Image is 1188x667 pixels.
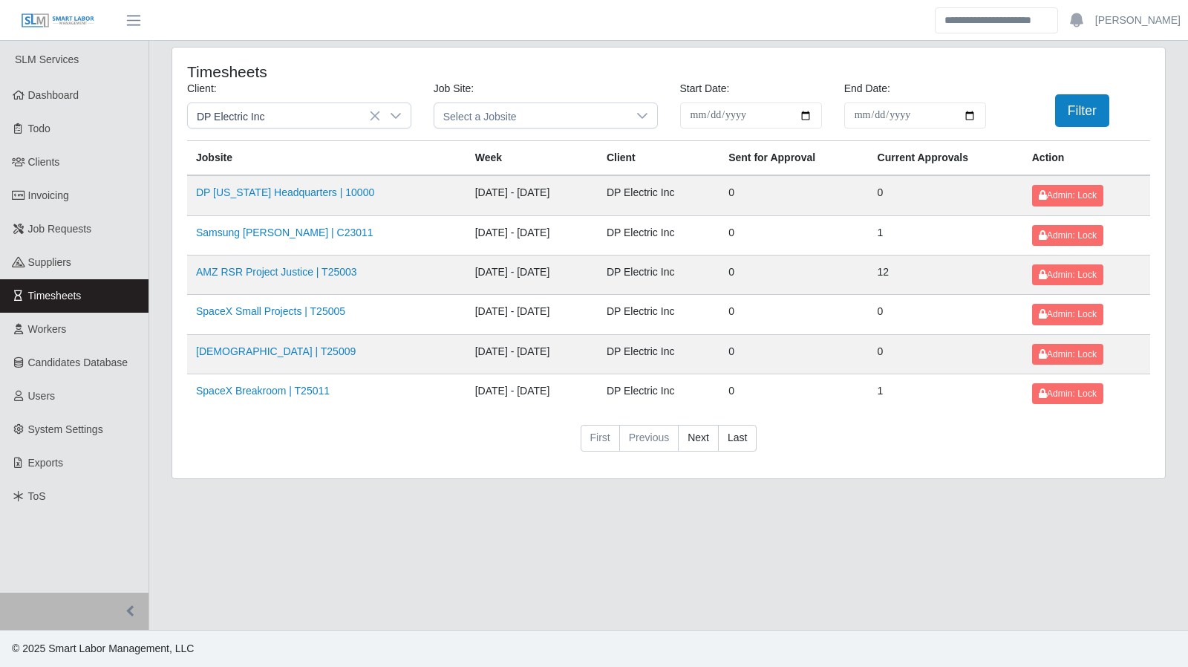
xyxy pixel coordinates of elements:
[466,175,598,215] td: [DATE] - [DATE]
[1032,225,1103,246] button: Admin: Lock
[1032,383,1103,404] button: Admin: Lock
[1095,13,1181,28] a: [PERSON_NAME]
[28,490,46,502] span: ToS
[196,186,374,198] a: DP [US_STATE] Headquarters | 10000
[187,425,1150,463] nav: pagination
[844,81,890,97] label: End Date:
[466,215,598,255] td: [DATE] - [DATE]
[28,256,71,268] span: Suppliers
[598,215,719,255] td: DP Electric Inc
[1039,309,1097,319] span: Admin: Lock
[28,390,56,402] span: Users
[869,215,1023,255] td: 1
[466,374,598,414] td: [DATE] - [DATE]
[719,334,868,374] td: 0
[28,290,82,302] span: Timesheets
[680,81,730,97] label: Start Date:
[719,374,868,414] td: 0
[1039,349,1097,359] span: Admin: Lock
[598,141,719,176] th: Client
[28,123,50,134] span: Todo
[678,425,719,452] a: Next
[935,7,1058,33] input: Search
[1032,185,1103,206] button: Admin: Lock
[1032,264,1103,285] button: Admin: Lock
[598,175,719,215] td: DP Electric Inc
[12,642,194,654] span: © 2025 Smart Labor Management, LLC
[28,223,92,235] span: Job Requests
[598,255,719,294] td: DP Electric Inc
[196,266,357,278] a: AMZ RSR Project Justice | T25003
[434,103,627,128] span: Select a Jobsite
[1039,190,1097,201] span: Admin: Lock
[196,345,356,357] a: [DEMOGRAPHIC_DATA] | T25009
[719,141,868,176] th: Sent for Approval
[1055,94,1109,127] button: Filter
[466,295,598,334] td: [DATE] - [DATE]
[28,423,103,435] span: System Settings
[869,374,1023,414] td: 1
[869,295,1023,334] td: 0
[1023,141,1150,176] th: Action
[719,255,868,294] td: 0
[187,62,575,81] h4: Timesheets
[598,334,719,374] td: DP Electric Inc
[21,13,95,29] img: SLM Logo
[28,457,63,469] span: Exports
[187,81,217,97] label: Client:
[466,255,598,294] td: [DATE] - [DATE]
[1032,304,1103,325] button: Admin: Lock
[869,255,1023,294] td: 12
[1039,230,1097,241] span: Admin: Lock
[28,89,79,101] span: Dashboard
[598,295,719,334] td: DP Electric Inc
[869,175,1023,215] td: 0
[28,323,67,335] span: Workers
[869,334,1023,374] td: 0
[434,81,474,97] label: Job Site:
[719,295,868,334] td: 0
[719,175,868,215] td: 0
[28,189,69,201] span: Invoicing
[1032,344,1103,365] button: Admin: Lock
[719,215,868,255] td: 0
[28,156,60,168] span: Clients
[466,141,598,176] th: Week
[188,103,381,128] span: DP Electric Inc
[196,305,345,317] a: SpaceX Small Projects | T25005
[718,425,757,452] a: Last
[28,357,128,368] span: Candidates Database
[869,141,1023,176] th: Current Approvals
[1039,388,1097,399] span: Admin: Lock
[466,334,598,374] td: [DATE] - [DATE]
[187,141,466,176] th: Jobsite
[1039,270,1097,280] span: Admin: Lock
[196,385,330,397] a: SpaceX Breakroom | T25011
[196,227,373,238] a: Samsung [PERSON_NAME] | C23011
[598,374,719,414] td: DP Electric Inc
[15,53,79,65] span: SLM Services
